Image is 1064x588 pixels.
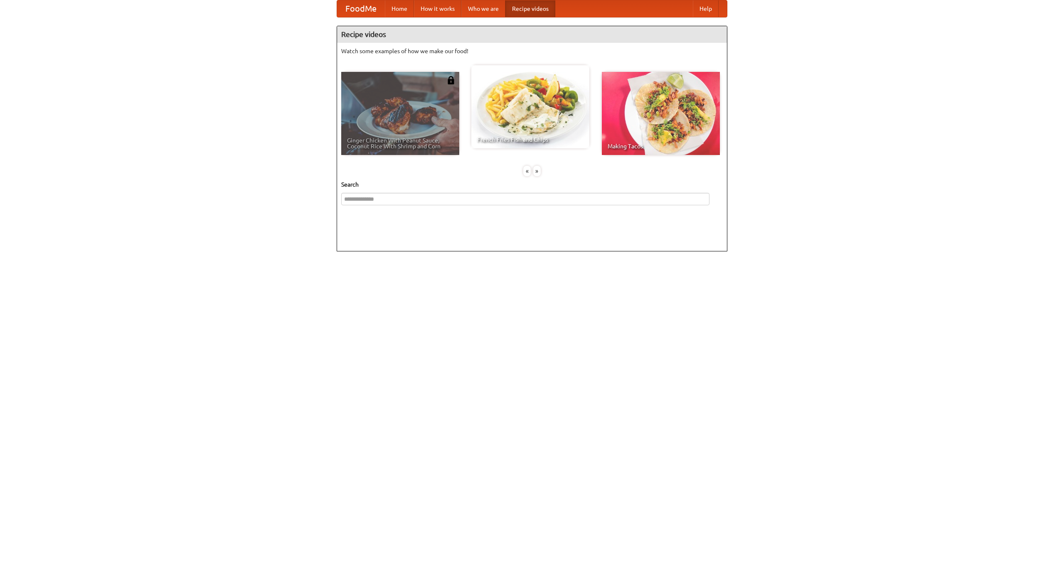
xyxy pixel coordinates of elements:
a: Recipe videos [505,0,555,17]
a: Who we are [461,0,505,17]
a: FoodMe [337,0,385,17]
a: Making Tacos [602,72,720,155]
div: » [533,166,541,176]
a: How it works [414,0,461,17]
a: French Fries Fish and Chips [471,65,589,148]
h4: Recipe videos [337,26,727,43]
a: Home [385,0,414,17]
a: Help [693,0,719,17]
p: Watch some examples of how we make our food! [341,47,723,55]
div: « [523,166,531,176]
span: Making Tacos [608,143,714,149]
span: French Fries Fish and Chips [477,137,584,143]
img: 483408.png [447,76,455,84]
h5: Search [341,180,723,189]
